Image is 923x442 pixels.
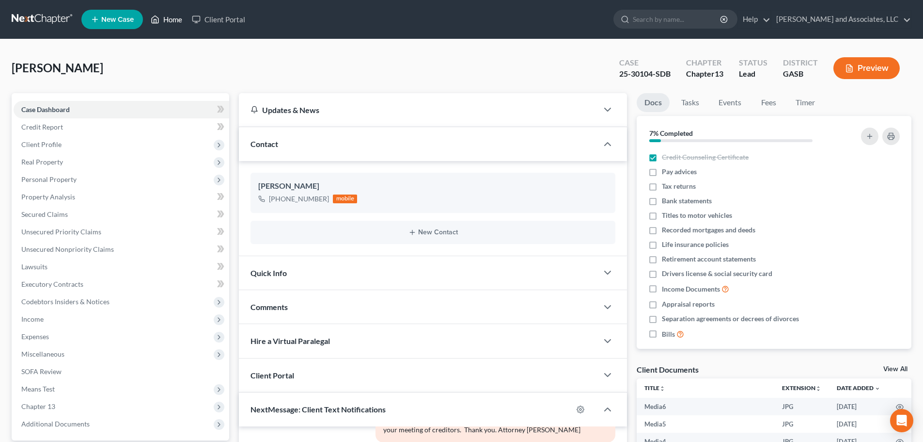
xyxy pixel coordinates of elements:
[686,68,723,80] div: Chapter
[662,167,697,177] span: Pay advices
[21,210,68,218] span: Secured Claims
[14,188,229,206] a: Property Analysis
[250,302,288,311] span: Comments
[875,386,880,392] i: expand_more
[637,364,699,375] div: Client Documents
[771,11,911,28] a: [PERSON_NAME] and Associates, LLC
[662,269,772,278] span: Drivers license & social security card
[662,240,729,249] span: Life insurance policies
[619,57,671,68] div: Case
[782,384,821,392] a: Extensionunfold_more
[753,93,784,112] a: Fees
[637,415,774,433] td: Media5
[250,336,330,345] span: Hire a Virtual Paralegal
[662,196,712,206] span: Bank statements
[21,402,55,410] span: Chapter 13
[187,11,250,28] a: Client Portal
[21,315,44,323] span: Income
[783,57,818,68] div: District
[14,118,229,136] a: Credit Report
[738,11,770,28] a: Help
[21,158,63,166] span: Real Property
[662,211,732,220] span: Titles to motor vehicles
[21,350,64,358] span: Miscellaneous
[633,10,721,28] input: Search by name...
[21,280,83,288] span: Executory Contracts
[14,101,229,118] a: Case Dashboard
[21,332,49,341] span: Expenses
[686,57,723,68] div: Chapter
[619,68,671,80] div: 25-30104-SDB
[637,398,774,415] td: Media6
[833,57,900,79] button: Preview
[783,68,818,80] div: GASB
[662,225,755,235] span: Recorded mortgages and deeds
[21,245,114,253] span: Unsecured Nonpriority Claims
[101,16,134,23] span: New Case
[659,386,665,392] i: unfold_more
[258,229,608,236] button: New Contact
[14,258,229,276] a: Lawsuits
[662,329,675,339] span: Bills
[14,363,229,380] a: SOFA Review
[21,140,62,148] span: Client Profile
[250,371,294,380] span: Client Portal
[890,409,913,432] div: Open Intercom Messenger
[883,366,907,373] a: View All
[649,129,693,137] strong: 7% Completed
[837,384,880,392] a: Date Added expand_more
[662,299,715,309] span: Appraisal reports
[21,420,90,428] span: Additional Documents
[644,384,665,392] a: Titleunfold_more
[250,105,586,115] div: Updates & News
[829,415,888,433] td: [DATE]
[662,284,720,294] span: Income Documents
[21,105,70,114] span: Case Dashboard
[662,254,756,264] span: Retirement account statements
[815,386,821,392] i: unfold_more
[673,93,707,112] a: Tasks
[637,93,670,112] a: Docs
[774,415,829,433] td: JPG
[829,398,888,415] td: [DATE]
[21,367,62,376] span: SOFA Review
[258,180,608,192] div: [PERSON_NAME]
[250,268,287,278] span: Quick Info
[21,175,77,183] span: Personal Property
[662,314,799,324] span: Separation agreements or decrees of divorces
[662,152,749,162] span: Credit Counseling Certificate
[21,262,47,271] span: Lawsuits
[14,223,229,241] a: Unsecured Priority Claims
[21,123,63,131] span: Credit Report
[14,206,229,223] a: Secured Claims
[662,181,696,191] span: Tax returns
[250,405,386,414] span: NextMessage: Client Text Notifications
[21,193,75,201] span: Property Analysis
[21,385,55,393] span: Means Test
[21,297,110,306] span: Codebtors Insiders & Notices
[12,61,103,75] span: [PERSON_NAME]
[146,11,187,28] a: Home
[788,93,823,112] a: Timer
[739,68,767,80] div: Lead
[250,139,278,148] span: Contact
[21,228,101,236] span: Unsecured Priority Claims
[774,398,829,415] td: JPG
[739,57,767,68] div: Status
[269,194,329,204] div: [PHONE_NUMBER]
[14,276,229,293] a: Executory Contracts
[14,241,229,258] a: Unsecured Nonpriority Claims
[711,93,749,112] a: Events
[715,69,723,78] span: 13
[333,195,357,203] div: mobile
